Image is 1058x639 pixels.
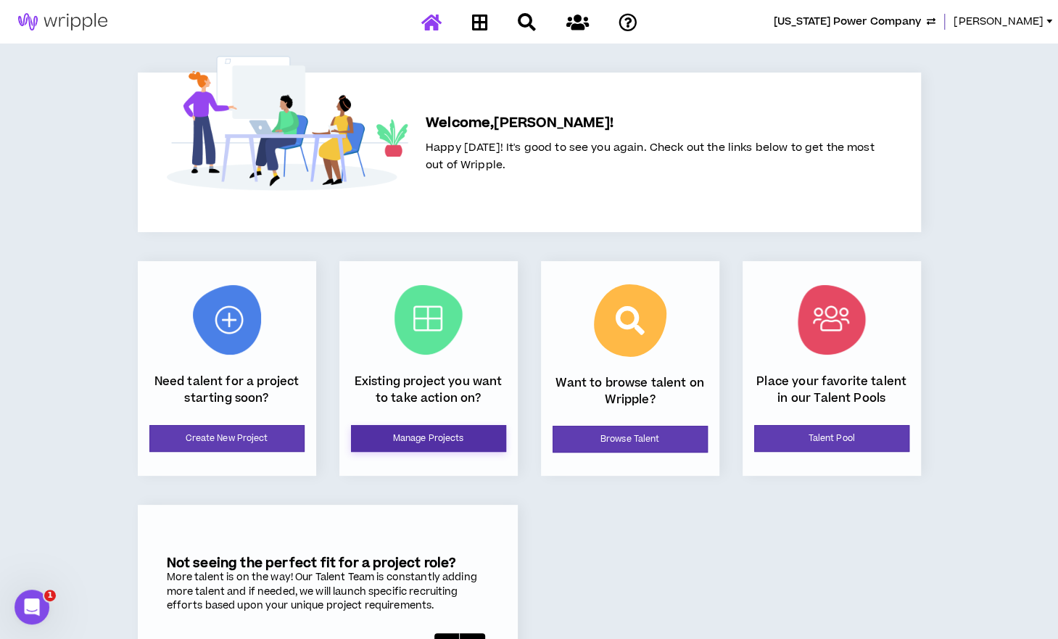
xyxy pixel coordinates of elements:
[149,374,305,406] p: Need talent for a project starting soon?
[193,285,261,355] img: New Project
[167,556,489,571] h5: Not seeing the perfect fit for a project role?
[774,14,921,30] span: Georgia Power Company
[426,113,875,133] h5: Welcome, [PERSON_NAME] !
[44,590,56,601] span: 1
[774,14,935,30] button: [US_STATE] Power Company
[954,14,1043,30] span: [PERSON_NAME]
[798,285,866,355] img: Talent Pool
[351,425,506,452] a: Manage Projects
[553,426,708,453] a: Browse Talent
[754,374,909,406] p: Place your favorite talent in our Talent Pools
[167,571,489,614] div: More talent is on the way! Our Talent Team is constantly adding more talent and if needed, we wil...
[351,374,506,406] p: Existing project you want to take action on?
[426,140,875,173] span: Happy [DATE]! It's good to see you again. Check out the links below to get the most out of Wripple.
[553,375,708,408] p: Want to browse talent on Wripple?
[394,285,463,355] img: Current Projects
[149,425,305,452] a: Create New Project
[754,425,909,452] a: Talent Pool
[15,590,49,624] iframe: Intercom live chat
